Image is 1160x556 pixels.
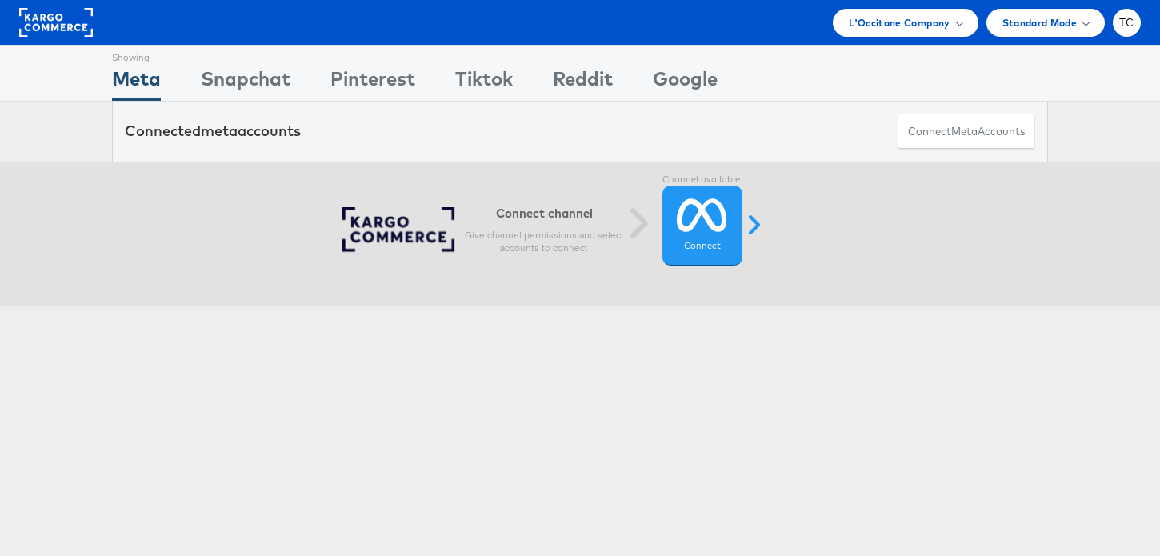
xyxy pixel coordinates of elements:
[662,186,742,266] a: Connect
[464,229,624,254] p: Give channel permissions and select accounts to connect
[201,122,238,140] span: meta
[553,65,613,101] div: Reddit
[455,65,513,101] div: Tiktok
[464,206,624,221] h6: Connect channel
[330,65,415,101] div: Pinterest
[201,65,290,101] div: Snapchat
[898,114,1035,150] button: ConnectmetaAccounts
[684,240,721,253] label: Connect
[112,65,161,101] div: Meta
[951,124,978,139] span: meta
[1002,14,1077,31] span: Standard Mode
[125,121,301,142] div: Connected accounts
[1119,18,1134,28] span: TC
[662,174,742,186] label: Channel available
[112,46,161,65] div: Showing
[849,14,950,31] span: L'Occitane Company
[653,65,718,101] div: Google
